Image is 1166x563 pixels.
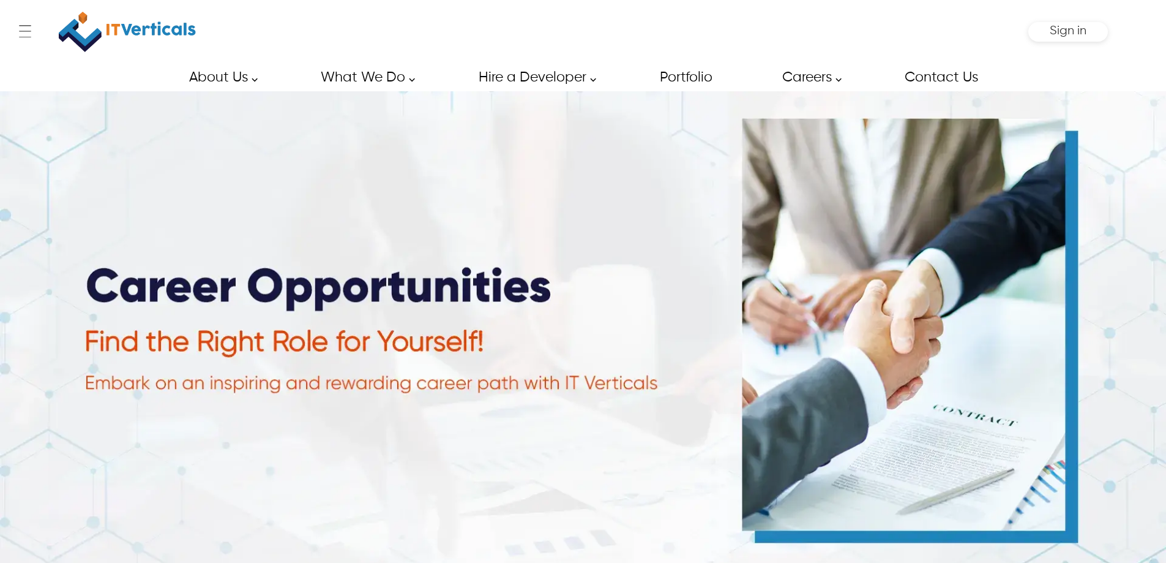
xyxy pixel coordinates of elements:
a: What We Do [307,64,422,91]
a: Portfolio [646,64,725,91]
img: IT Verticals Inc [59,6,196,58]
a: Hire a Developer [465,64,603,91]
a: IT Verticals Inc [58,6,196,58]
span: Sign in [1050,25,1086,37]
a: About Us [175,64,264,91]
a: Contact Us [891,64,991,91]
a: Sign in [1050,28,1086,36]
a: Careers [768,64,848,91]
